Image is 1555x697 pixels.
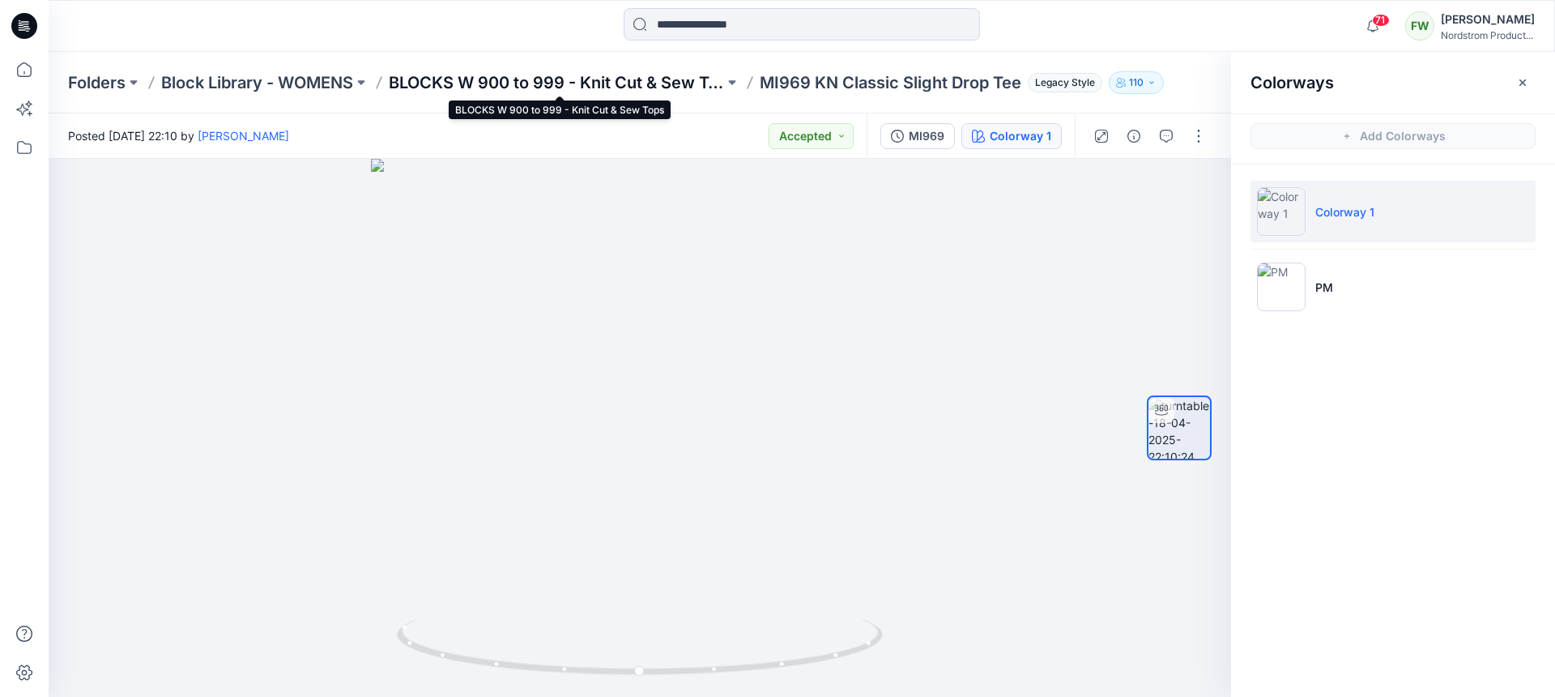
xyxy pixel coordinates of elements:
span: Legacy Style [1028,73,1102,92]
a: [PERSON_NAME] [198,129,289,143]
p: MI969 KN Classic Slight Drop Tee [760,71,1021,94]
span: Posted [DATE] 22:10 by [68,127,289,144]
a: Folders [68,71,126,94]
button: Colorway 1 [961,123,1062,149]
div: [PERSON_NAME] [1441,10,1535,29]
div: Nordstrom Product... [1441,29,1535,41]
div: Colorway 1 [990,127,1051,145]
img: Colorway 1 [1257,187,1306,236]
p: PM [1315,279,1333,296]
a: BLOCKS W 900 to 999 - Knit Cut & Sew Tops [389,71,724,94]
img: PM [1257,263,1306,311]
button: Details [1121,123,1147,149]
a: Block Library - WOMENS [161,71,353,94]
img: turntable-18-04-2025-22:10:24 [1148,397,1210,459]
button: MI969 [880,123,955,149]
div: FW [1405,11,1434,41]
button: 110 [1109,71,1164,94]
button: Legacy Style [1021,71,1102,94]
p: Colorway 1 [1315,203,1374,220]
span: 71 [1372,14,1390,27]
div: MI969 [909,127,944,145]
p: 110 [1129,74,1144,92]
h2: Colorways [1250,73,1334,92]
